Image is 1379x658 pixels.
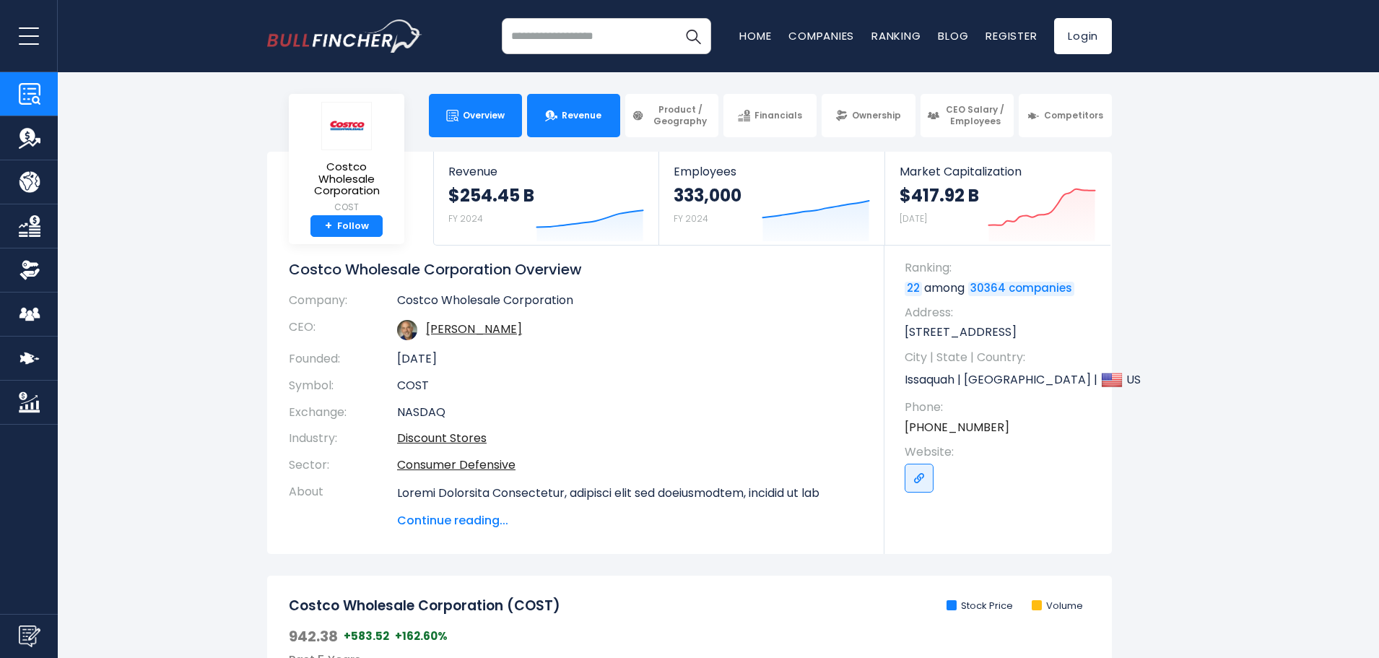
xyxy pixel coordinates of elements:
a: Employees 333,000 FY 2024 [659,152,884,245]
td: NASDAQ [397,399,863,426]
img: Ownership [19,259,40,281]
small: FY 2024 [674,212,708,225]
a: Competitors [1019,94,1112,137]
a: Ownership [822,94,915,137]
span: +583.52 [344,629,389,644]
th: CEO: [289,314,397,346]
span: Market Capitalization [900,165,1096,178]
td: [DATE] [397,346,863,373]
a: ceo [426,321,522,337]
a: Home [739,28,771,43]
span: City | State | Country: [905,350,1097,365]
span: Phone: [905,399,1097,415]
a: Product / Geography [625,94,718,137]
span: Revenue [562,110,601,121]
a: Overview [429,94,522,137]
a: 22 [905,282,922,296]
th: About [289,479,397,529]
small: FY 2024 [448,212,483,225]
a: +Follow [310,215,383,238]
a: Ranking [871,28,921,43]
span: Ranking: [905,260,1097,276]
strong: $417.92 B [900,184,979,207]
a: Go to link [905,464,934,493]
td: Costco Wholesale Corporation [397,293,863,314]
small: COST [300,201,393,214]
th: Founded: [289,346,397,373]
img: ron-m-vachris.jpg [397,320,417,340]
p: among [905,280,1097,296]
img: bullfincher logo [267,20,422,53]
p: [STREET_ADDRESS] [905,324,1097,340]
span: Financials [754,110,802,121]
a: Consumer Defensive [397,456,516,473]
a: Register [986,28,1037,43]
li: Stock Price [947,600,1013,612]
a: Companies [788,28,854,43]
th: Exchange: [289,399,397,426]
th: Company: [289,293,397,314]
a: 30364 companies [968,282,1074,296]
span: Costco Wholesale Corporation [300,161,393,197]
span: Continue reading... [397,512,863,529]
a: Go to homepage [267,20,422,53]
strong: $254.45 B [448,184,534,207]
strong: + [325,220,332,233]
span: Overview [463,110,505,121]
h1: Costco Wholesale Corporation Overview [289,260,863,279]
th: Symbol: [289,373,397,399]
a: Revenue [527,94,620,137]
h2: Costco Wholesale Corporation (COST) [289,597,560,615]
span: Revenue [448,165,644,178]
a: Costco Wholesale Corporation COST [300,101,393,215]
button: Search [675,18,711,54]
span: CEO Salary / Employees [944,104,1007,126]
span: Address: [905,305,1097,321]
span: Ownership [852,110,901,121]
span: 942.38 [289,627,338,646]
a: Discount Stores [397,430,487,446]
span: Product / Geography [648,104,712,126]
a: Financials [723,94,817,137]
th: Industry: [289,425,397,452]
small: [DATE] [900,212,927,225]
li: Volume [1032,600,1083,612]
a: CEO Salary / Employees [921,94,1014,137]
strong: 333,000 [674,184,741,207]
th: Sector: [289,452,397,479]
a: Blog [938,28,968,43]
a: [PHONE_NUMBER] [905,420,1009,436]
a: Market Capitalization $417.92 B [DATE] [885,152,1110,245]
span: +162.60% [395,629,448,644]
span: Employees [674,165,869,178]
a: Revenue $254.45 B FY 2024 [434,152,658,245]
span: Website: [905,444,1097,460]
span: Competitors [1044,110,1103,121]
p: Issaquah | [GEOGRAPHIC_DATA] | US [905,369,1097,391]
a: Login [1054,18,1112,54]
td: COST [397,373,863,399]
